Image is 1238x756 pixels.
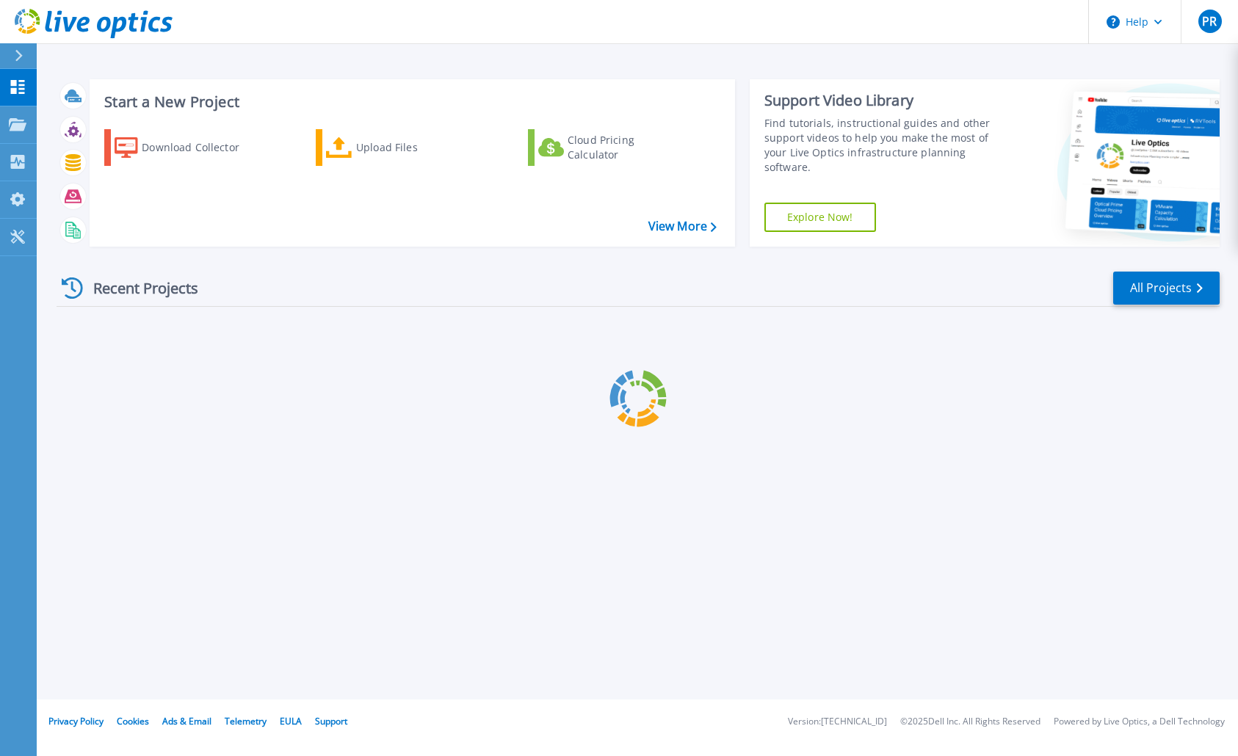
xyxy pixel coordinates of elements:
[648,219,717,233] a: View More
[48,715,104,727] a: Privacy Policy
[1054,717,1225,727] li: Powered by Live Optics, a Dell Technology
[900,717,1040,727] li: © 2025 Dell Inc. All Rights Reserved
[1113,272,1220,305] a: All Projects
[104,94,716,110] h3: Start a New Project
[104,129,268,166] a: Download Collector
[142,133,259,162] div: Download Collector
[315,715,347,727] a: Support
[225,715,267,727] a: Telemetry
[764,116,1002,175] div: Find tutorials, instructional guides and other support videos to help you make the most of your L...
[1202,15,1217,27] span: PR
[356,133,474,162] div: Upload Files
[117,715,149,727] a: Cookies
[528,129,692,166] a: Cloud Pricing Calculator
[57,270,218,306] div: Recent Projects
[764,91,1002,110] div: Support Video Library
[764,203,876,232] a: Explore Now!
[162,715,211,727] a: Ads & Email
[788,717,887,727] li: Version: [TECHNICAL_ID]
[280,715,302,727] a: EULA
[568,133,685,162] div: Cloud Pricing Calculator
[316,129,479,166] a: Upload Files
